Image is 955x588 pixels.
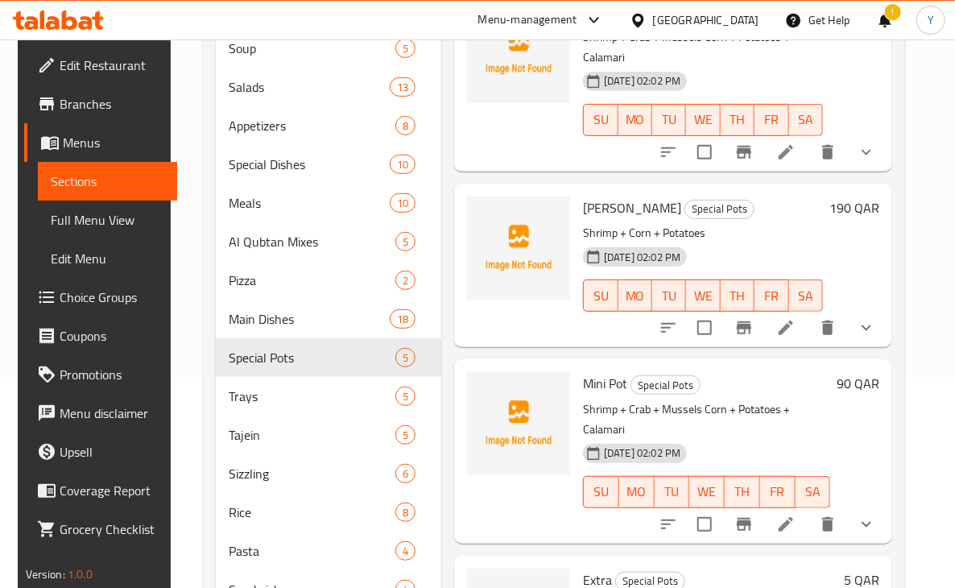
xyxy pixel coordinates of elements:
span: Special Pots [631,376,700,395]
button: SA [789,280,823,312]
span: 10 [391,196,415,211]
svg: Show Choices [857,143,876,162]
div: Special Pots [630,375,701,395]
button: Branch-specific-item [725,308,763,347]
a: Menus [24,123,177,162]
button: sort-choices [649,133,688,172]
span: 5 [396,234,415,250]
div: Pasta4 [216,532,441,570]
button: FR [754,104,788,136]
a: Sections [38,162,177,201]
span: TH [731,480,754,503]
div: Special Dishes [229,155,390,174]
span: TU [659,108,680,131]
div: items [395,39,415,58]
span: Al Qubtan Mixes [229,232,395,251]
div: Pasta [229,541,395,561]
span: WE [692,284,713,308]
span: 1.0.0 [68,564,93,585]
a: Full Menu View [38,201,177,239]
button: MO [618,280,652,312]
a: Menu disclaimer [24,394,177,433]
button: TU [652,280,686,312]
span: Select to update [688,311,721,345]
span: Edit Menu [51,249,164,268]
span: Branches [60,94,164,114]
span: WE [696,480,718,503]
span: Special Pots [685,200,754,218]
span: SU [590,480,613,503]
a: Coverage Report [24,471,177,510]
button: TU [655,476,690,508]
span: [DATE] 02:02 PM [597,73,687,89]
div: Special Dishes10 [216,145,441,184]
div: items [395,464,415,483]
span: Select to update [688,507,721,541]
button: delete [808,505,847,544]
span: Salads [229,77,390,97]
div: [GEOGRAPHIC_DATA] [653,11,759,29]
span: Grocery Checklist [60,520,164,539]
span: Menus [63,133,164,152]
span: SU [590,284,611,308]
img: Al Sultan Pot [467,197,570,300]
span: Full Menu View [51,210,164,230]
span: 5 [396,350,415,366]
button: sort-choices [649,505,688,544]
button: Branch-specific-item [725,505,763,544]
div: Trays5 [216,377,441,416]
div: items [395,425,415,445]
span: TU [659,284,680,308]
button: show more [847,133,886,172]
span: MO [626,480,648,503]
span: TH [727,284,748,308]
span: Special Pots [229,348,395,367]
div: items [390,193,415,213]
span: Choice Groups [60,288,164,307]
button: SU [583,280,618,312]
button: delete [808,133,847,172]
span: Sizzling [229,464,395,483]
span: Edit Restaurant [60,56,164,75]
span: Promotions [60,365,164,384]
span: SA [796,108,817,131]
div: Meals [229,193,390,213]
span: Main Dishes [229,309,390,329]
div: items [390,309,415,329]
span: Mini Pot [583,371,627,395]
button: SU [583,476,619,508]
button: WE [686,104,720,136]
h6: 90 QAR [837,372,879,395]
span: Coupons [60,326,164,346]
div: Soup5 [216,29,441,68]
a: Promotions [24,355,177,394]
button: show more [847,308,886,347]
a: Grocery Checklist [24,510,177,549]
a: Choice Groups [24,278,177,317]
span: 13 [391,80,415,95]
div: Rice8 [216,493,441,532]
svg: Show Choices [857,515,876,534]
span: Tajein [229,425,395,445]
span: Appetizers [229,116,395,135]
p: Shrimp + Corn + Potatoes [583,223,823,243]
span: 18 [391,312,415,327]
button: FR [754,280,788,312]
span: Y [928,11,934,29]
div: items [395,503,415,522]
span: 4 [396,544,415,559]
span: [DATE] 02:02 PM [597,445,687,461]
div: Pizza2 [216,261,441,300]
button: delete [808,308,847,347]
span: Sections [51,172,164,191]
button: MO [618,104,652,136]
span: 8 [396,505,415,520]
p: Shrimp + Crab + Mussels Corn + Potatoes + Calamari [583,400,830,440]
span: 10 [391,157,415,172]
button: MO [619,476,655,508]
span: TU [661,480,684,503]
div: Sizzling6 [216,454,441,493]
